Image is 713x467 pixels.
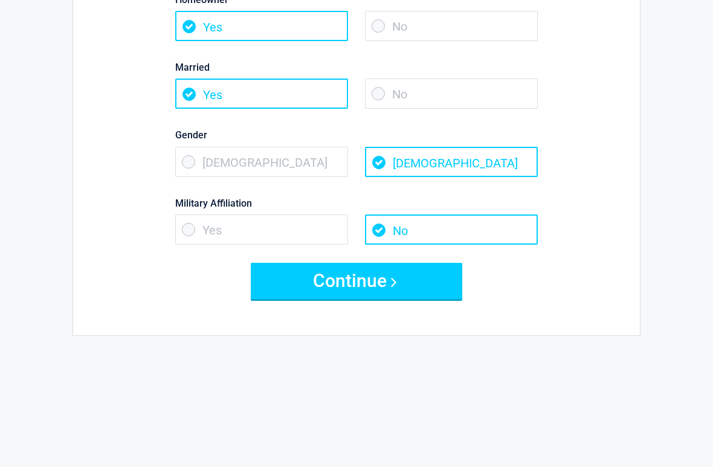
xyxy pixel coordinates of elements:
[175,59,538,76] label: Married
[175,79,348,109] span: Yes
[175,127,538,143] label: Gender
[365,11,538,41] span: No
[175,11,348,41] span: Yes
[365,214,538,245] span: No
[251,263,462,299] button: Continue
[175,214,348,245] span: Yes
[365,147,538,177] span: [DEMOGRAPHIC_DATA]
[175,147,348,177] span: [DEMOGRAPHIC_DATA]
[365,79,538,109] span: No
[175,195,538,211] label: Military Affiliation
